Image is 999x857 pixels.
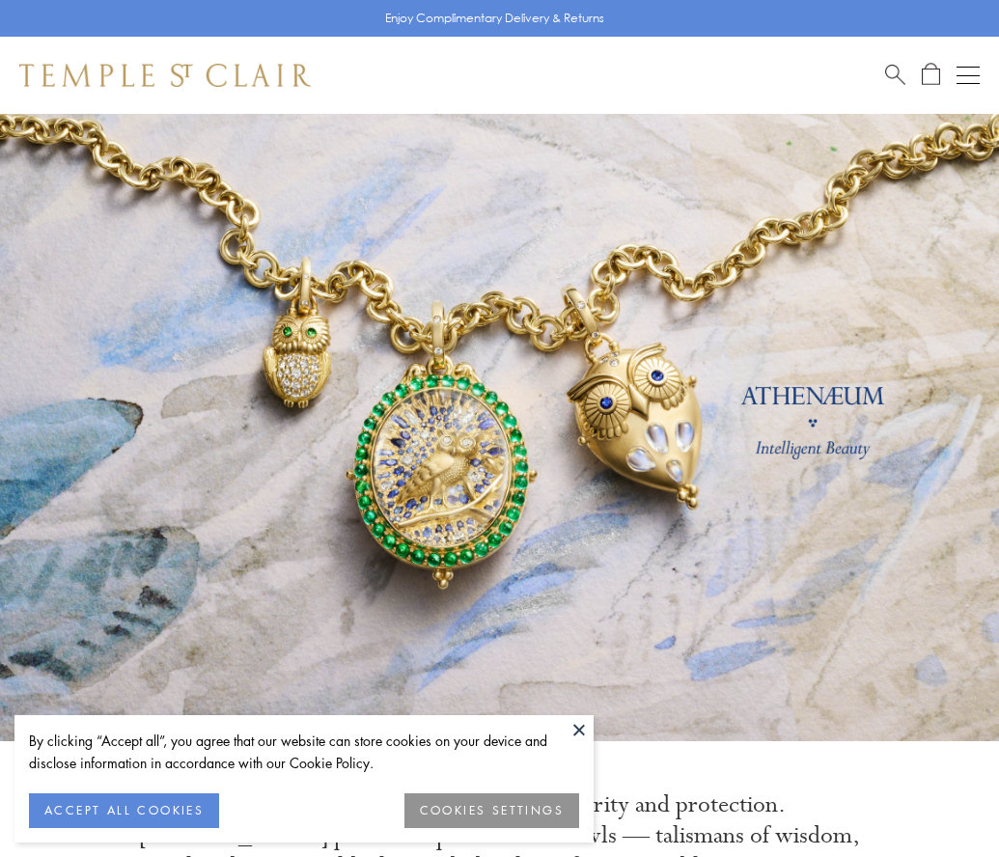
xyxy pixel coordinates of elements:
[385,9,604,28] p: Enjoy Complimentary Delivery & Returns
[29,793,219,828] button: ACCEPT ALL COOKIES
[404,793,579,828] button: COOKIES SETTINGS
[19,64,311,87] img: Temple St. Clair
[957,64,980,87] button: Open navigation
[885,63,905,87] a: Search
[922,63,940,87] a: Open Shopping Bag
[29,730,579,774] div: By clicking “Accept all”, you agree that our website can store cookies on your device and disclos...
